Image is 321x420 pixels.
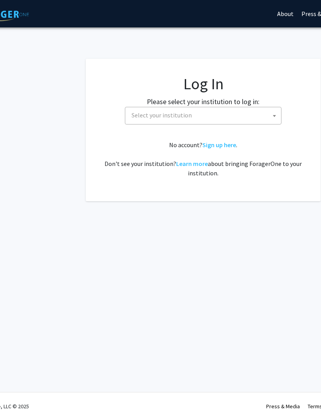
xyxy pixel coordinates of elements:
div: No account? . Don't see your institution? about bringing ForagerOne to your institution. [101,140,305,178]
a: Sign up here [202,141,236,149]
label: Please select your institution to log in: [147,96,260,107]
span: Select your institution [132,111,192,119]
iframe: Chat [6,385,33,414]
span: Select your institution [125,107,281,124]
span: Select your institution [128,107,281,123]
a: Learn more about bringing ForagerOne to your institution [176,160,208,168]
a: Press & Media [266,403,300,410]
h1: Log In [101,74,305,93]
